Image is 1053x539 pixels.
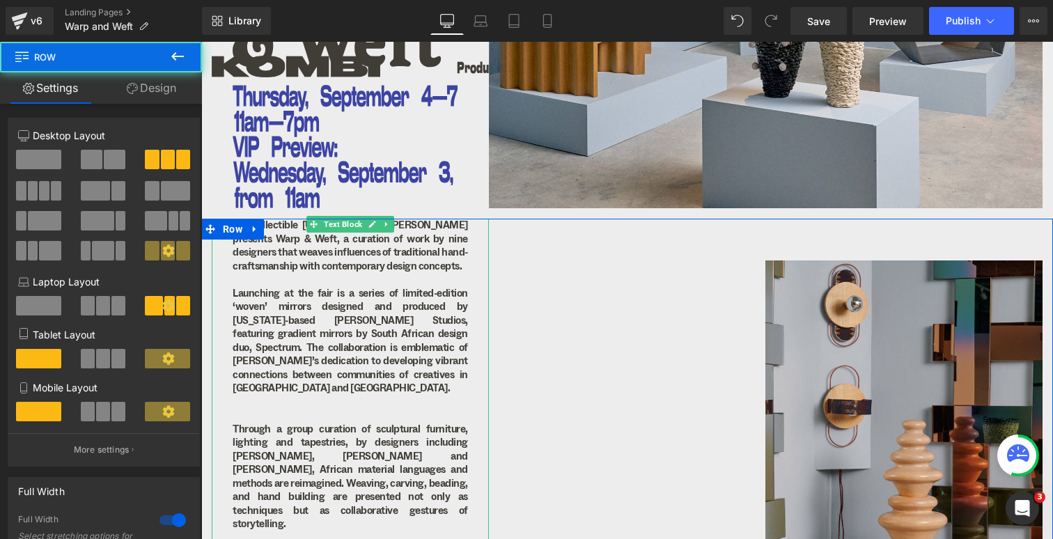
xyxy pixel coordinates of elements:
button: Redo [757,7,785,35]
span: Preview [869,14,907,29]
p: Through a group curation of sculptural furniture, lighting and tapestries, by designers including... [31,381,267,490]
p: Laptop Layout [18,274,189,289]
p: Launching at the fair is a series of limited-edition ‘woven’ mirrors designed and produced by [US... [31,245,267,354]
a: Design [101,72,202,104]
p: More settings [74,444,130,456]
iframe: Intercom live chat [1006,492,1039,525]
a: Tablet [497,7,531,35]
span: Save [807,14,830,29]
span: Library [228,15,261,27]
span: Publish [946,15,981,26]
span: Warp and Weft [65,21,133,32]
button: Undo [724,7,751,35]
span: Row [18,177,45,198]
button: Publish [929,7,1014,35]
a: Laptop [464,7,497,35]
span: 3 [1034,492,1045,503]
p: Tablet Layout [18,327,189,342]
button: More settings [8,433,199,466]
a: Mobile [531,7,564,35]
p: For Collectible [US_STATE] 2025, [PERSON_NAME] presents Warp & Weft, a curation of work by nine d... [31,177,267,231]
a: Expand / Collapse [178,174,193,191]
span: Text Block [120,174,164,191]
a: Landing Pages [65,7,202,18]
p: Desktop Layout [18,128,189,143]
a: Expand / Collapse [45,177,63,198]
span: Row [14,42,153,72]
button: More [1020,7,1047,35]
p: Mobile Layout [18,380,189,395]
a: Preview [852,7,923,35]
a: v6 [6,7,54,35]
div: v6 [28,12,45,30]
a: New Library [202,7,271,35]
div: Full Width [18,478,65,497]
a: Desktop [430,7,464,35]
div: Full Width [18,514,146,529]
